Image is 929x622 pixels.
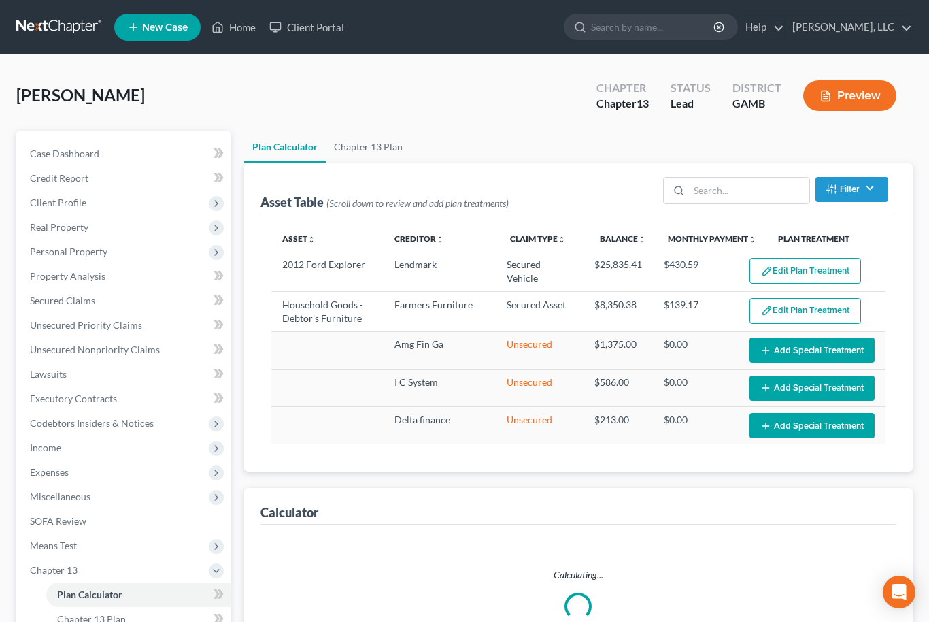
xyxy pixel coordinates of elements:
[30,393,117,404] span: Executory Contracts
[30,172,88,184] span: Credit Report
[591,14,715,39] input: Search by name...
[496,407,584,444] td: Unsecured
[637,97,649,110] span: 13
[584,370,653,407] td: $586.00
[16,85,145,105] span: [PERSON_NAME]
[142,22,188,33] span: New Case
[30,197,86,208] span: Client Profile
[600,233,646,244] a: Balanceunfold_more
[761,305,773,316] img: edit-pencil-c1479a1de80d8dea1e2430c2f745a3c6a07e9d7aa2eeffe225670001d78357a8.svg
[19,338,231,362] a: Unsecured Nonpriority Claims
[30,491,90,502] span: Miscellaneous
[19,509,231,534] a: SOFA Review
[205,15,263,39] a: Home
[584,292,653,331] td: $8,350.38
[57,589,122,600] span: Plan Calculator
[510,233,566,244] a: Claim Typeunfold_more
[668,233,756,244] a: Monthly Paymentunfold_more
[19,289,231,313] a: Secured Claims
[732,80,781,96] div: District
[596,80,649,96] div: Chapter
[263,15,351,39] a: Client Portal
[30,368,67,380] span: Lawsuits
[30,148,99,159] span: Case Dashboard
[748,235,756,244] i: unfold_more
[30,564,78,576] span: Chapter 13
[653,292,739,331] td: $139.17
[749,258,861,284] button: Edit Plan Treatment
[761,265,773,277] img: edit-pencil-c1479a1de80d8dea1e2430c2f745a3c6a07e9d7aa2eeffe225670001d78357a8.svg
[30,319,142,331] span: Unsecured Priority Claims
[30,442,61,453] span: Income
[883,576,915,608] div: Open Intercom Messenger
[260,194,509,210] div: Asset Table
[19,362,231,387] a: Lawsuits
[30,270,105,282] span: Property Analysis
[307,235,316,244] i: unfold_more
[653,331,739,369] td: $0.00
[803,80,896,111] button: Preview
[326,131,411,163] a: Chapter 13 Plan
[496,292,584,331] td: Secured Asset
[558,235,566,244] i: unfold_more
[30,295,95,306] span: Secured Claims
[638,235,646,244] i: unfold_more
[496,370,584,407] td: Unsecured
[30,221,88,233] span: Real Property
[749,376,875,401] button: Add Special Treatment
[394,233,444,244] a: Creditorunfold_more
[767,225,885,252] th: Plan Treatment
[496,331,584,369] td: Unsecured
[436,235,444,244] i: unfold_more
[46,583,231,607] a: Plan Calculator
[260,504,318,521] div: Calculator
[749,298,861,324] button: Edit Plan Treatment
[19,142,231,166] a: Case Dashboard
[244,131,326,163] a: Plan Calculator
[30,515,86,527] span: SOFA Review
[653,370,739,407] td: $0.00
[596,96,649,112] div: Chapter
[30,540,77,551] span: Means Test
[282,233,316,244] a: Assetunfold_more
[384,292,496,331] td: Farmers Furniture
[732,96,781,112] div: GAMB
[271,568,886,582] p: Calculating...
[271,252,384,292] td: 2012 Ford Explorer
[326,197,509,209] span: (Scroll down to review and add plan treatments)
[19,313,231,338] a: Unsecured Priority Claims
[384,407,496,444] td: Delta finance
[739,15,784,39] a: Help
[584,331,653,369] td: $1,375.00
[19,264,231,289] a: Property Analysis
[653,252,739,292] td: $430.59
[30,466,69,478] span: Expenses
[496,252,584,292] td: Secured Vehicle
[653,407,739,444] td: $0.00
[815,177,888,202] button: Filter
[749,338,875,363] button: Add Special Treatment
[786,15,912,39] a: [PERSON_NAME], LLC
[671,80,711,96] div: Status
[384,370,496,407] td: I C System
[271,292,384,331] td: Household Goods - Debtor's Furniture
[584,407,653,444] td: $213.00
[30,344,160,355] span: Unsecured Nonpriority Claims
[30,246,107,257] span: Personal Property
[584,252,653,292] td: $25,835.41
[384,331,496,369] td: Amg Fin Ga
[30,417,154,429] span: Codebtors Insiders & Notices
[19,387,231,411] a: Executory Contracts
[671,96,711,112] div: Lead
[689,178,809,203] input: Search...
[19,166,231,191] a: Credit Report
[384,252,496,292] td: Lendmark
[749,413,875,438] button: Add Special Treatment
